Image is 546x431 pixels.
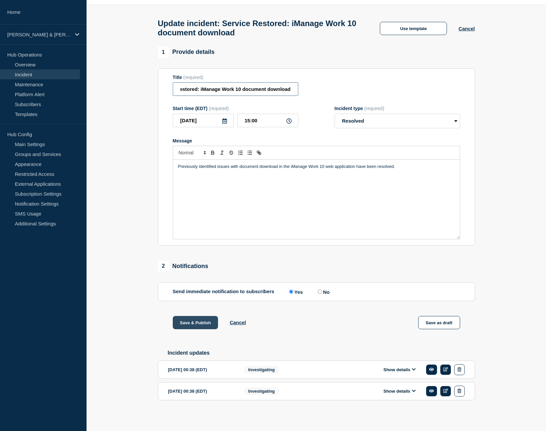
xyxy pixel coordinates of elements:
p: [PERSON_NAME] & [PERSON_NAME] (2283e) [7,32,71,37]
select: Incident type [335,114,460,128]
div: Title [173,75,298,80]
input: HH:MM [237,114,298,127]
div: [DATE] 00:38 (EDT) [168,386,234,397]
div: [DATE] 00:38 (EDT) [168,364,234,375]
span: Font size [176,149,208,157]
div: Provide details [158,47,215,58]
div: Notifications [158,260,208,272]
button: Save & Publish [173,316,218,329]
div: Incident type [335,106,460,111]
input: YYYY-MM-DD [173,114,234,127]
button: Save as draft [418,316,460,329]
button: Toggle ordered list [236,149,245,157]
span: (required) [183,75,203,80]
button: Toggle italic text [217,149,227,157]
p: Previously identified issues with document download in the iManage Work 10 web application have b... [178,164,455,170]
button: Show details [382,388,418,394]
div: Send immediate notification to subscribers [173,289,460,295]
span: 2 [158,260,169,272]
h2: Incident updates [168,350,475,356]
div: Message [173,138,460,143]
button: Use template [380,22,447,35]
button: Show details [382,367,418,372]
h1: Update incident: Service Restored: iManage Work 10 document download [158,19,369,37]
label: Yes [287,289,303,295]
input: Yes [289,290,293,294]
span: (required) [209,106,229,111]
button: Toggle strikethrough text [227,149,236,157]
input: Title [173,82,298,96]
button: Cancel [230,320,246,325]
button: Toggle link [254,149,264,157]
button: Toggle bold text [208,149,217,157]
span: Investigating [244,366,279,373]
span: Investigating [244,387,279,395]
p: Send immediate notification to subscribers [173,289,274,295]
input: No [318,290,322,294]
div: Start time (EDT) [173,106,298,111]
div: Message [173,160,460,239]
label: No [316,289,330,295]
button: Toggle bulleted list [245,149,254,157]
button: Cancel [458,26,475,31]
span: (required) [364,106,384,111]
span: 1 [158,47,169,58]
